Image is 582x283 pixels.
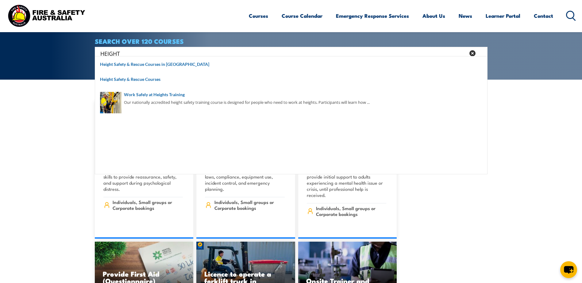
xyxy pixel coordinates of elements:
[459,8,472,24] a: News
[486,8,520,24] a: Learner Portal
[95,38,488,44] h4: SEARCH OVER 120 COURSES
[100,61,482,68] a: Height Safety & Rescue Courses in [GEOGRAPHIC_DATA]
[100,76,482,83] a: Height Safety & Rescue Courses
[100,91,482,98] a: Work Safely at Heights Training
[477,49,485,58] button: Search magnifier button
[282,8,322,24] a: Course Calendar
[102,49,467,58] form: Search form
[560,261,577,278] button: chat-button
[534,8,553,24] a: Contact
[214,199,285,211] span: Individuals, Small groups or Corporate bookings
[103,161,183,192] p: Practical training for high-risk industries to equip personnel with the skills to provide reassur...
[307,161,387,198] p: This classroom-based course teaches you how to recognise, approach, and provide initial support t...
[336,8,409,24] a: Emergency Response Services
[100,49,465,58] input: Search input
[113,199,183,211] span: Individuals, Small groups or Corporate bookings
[205,161,285,192] p: NSW Fire Safety Officer training for health sector staff, covering fire safety laws, compliance, ...
[422,8,445,24] a: About Us
[316,205,386,217] span: Individuals, Small groups or Corporate bookings
[249,8,268,24] a: Courses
